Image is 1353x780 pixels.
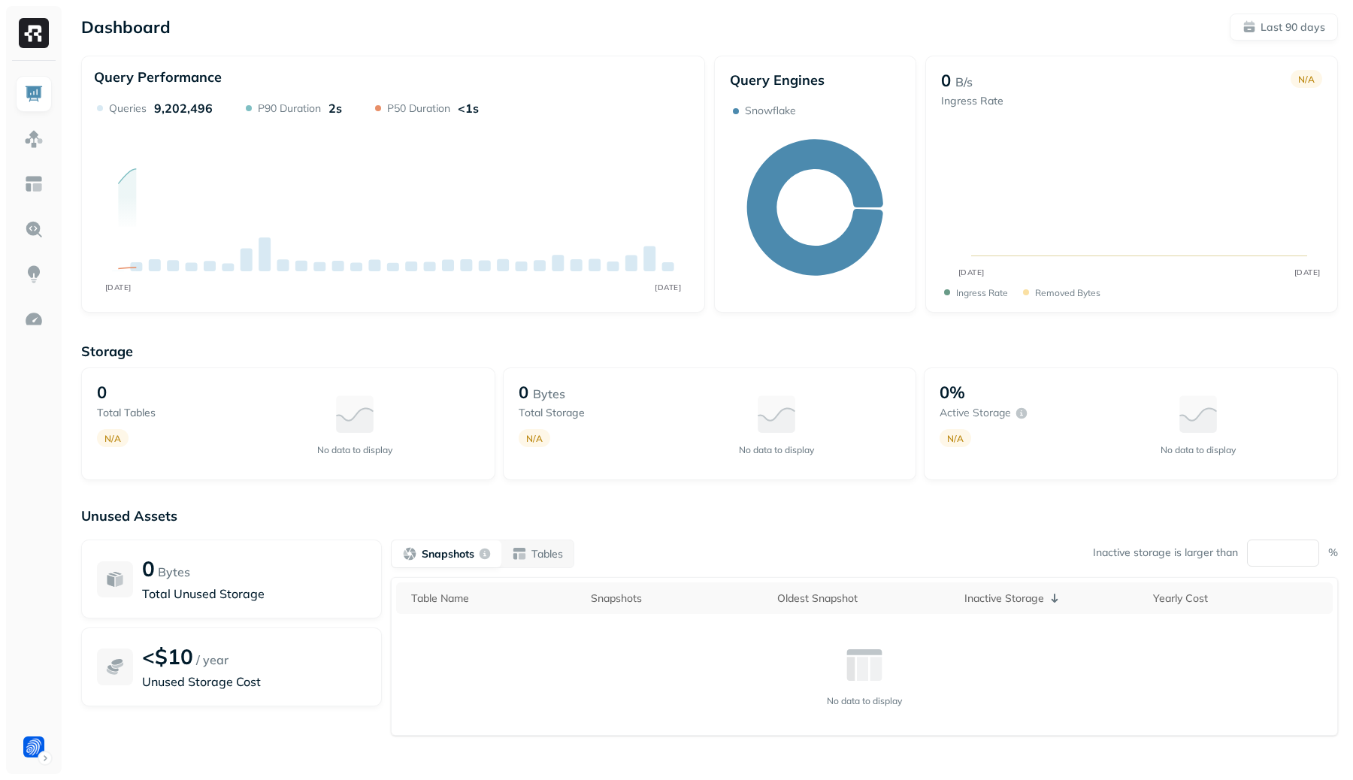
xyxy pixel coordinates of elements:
[19,18,49,48] img: Ryft
[745,104,796,118] p: Snowflake
[97,382,107,403] p: 0
[94,68,222,86] p: Query Performance
[105,283,132,292] tspan: [DATE]
[1035,287,1100,298] p: Removed bytes
[24,174,44,194] img: Asset Explorer
[81,507,1338,525] p: Unused Assets
[411,591,576,606] div: Table Name
[956,287,1008,298] p: Ingress Rate
[941,94,1003,108] p: Ingress Rate
[142,643,193,670] p: <$10
[24,129,44,149] img: Assets
[739,444,814,455] p: No data to display
[1328,546,1338,560] p: %
[730,71,900,89] p: Query Engines
[1298,74,1315,85] p: N/A
[81,17,171,38] p: Dashboard
[947,433,964,444] p: N/A
[24,219,44,239] img: Query Explorer
[940,406,1011,420] p: Active storage
[519,406,652,420] p: Total storage
[533,385,565,403] p: Bytes
[519,382,528,403] p: 0
[142,555,155,582] p: 0
[24,265,44,284] img: Insights
[941,70,951,91] p: 0
[104,433,121,444] p: N/A
[317,444,392,455] p: No data to display
[1153,591,1325,606] div: Yearly Cost
[955,73,973,91] p: B/s
[531,547,563,561] p: Tables
[1230,14,1338,41] button: Last 90 days
[458,101,479,116] p: <1s
[154,101,213,116] p: 9,202,496
[940,382,965,403] p: 0%
[387,101,450,116] p: P50 Duration
[23,736,44,757] img: Forter
[655,283,681,292] tspan: [DATE]
[1261,20,1325,35] p: Last 90 days
[1161,444,1236,455] p: No data to display
[964,591,1044,606] p: Inactive Storage
[158,563,190,581] p: Bytes
[591,591,763,606] div: Snapshots
[958,268,984,277] tspan: [DATE]
[258,101,321,116] p: P90 Duration
[827,695,902,706] p: No data to display
[196,651,229,669] p: / year
[526,433,543,444] p: N/A
[109,101,147,116] p: Queries
[422,547,474,561] p: Snapshots
[777,591,949,606] div: Oldest Snapshot
[328,101,342,116] p: 2s
[24,310,44,329] img: Optimization
[1093,546,1238,560] p: Inactive storage is larger than
[24,84,44,104] img: Dashboard
[97,406,231,420] p: Total tables
[142,585,366,603] p: Total Unused Storage
[81,343,1338,360] p: Storage
[142,673,366,691] p: Unused Storage Cost
[1294,268,1320,277] tspan: [DATE]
